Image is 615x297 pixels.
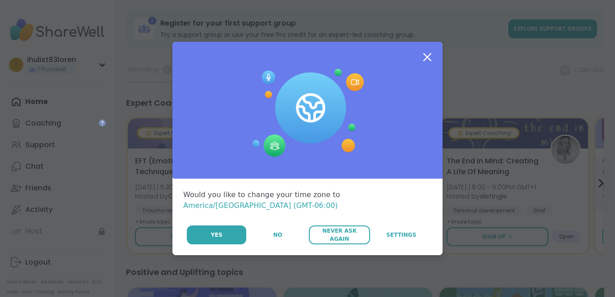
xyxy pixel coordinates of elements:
span: No [273,231,282,239]
iframe: Spotlight [99,119,106,126]
a: Settings [371,225,432,244]
button: Yes [187,225,246,244]
span: Never Ask Again [313,227,365,243]
span: Settings [386,231,416,239]
button: Never Ask Again [309,225,370,244]
button: No [247,225,308,244]
span: Yes [211,231,222,239]
span: America/[GEOGRAPHIC_DATA] (GMT-06:00) [183,201,338,210]
img: Session Experience [251,69,364,157]
div: Would you like to change your time zone to [183,189,432,211]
